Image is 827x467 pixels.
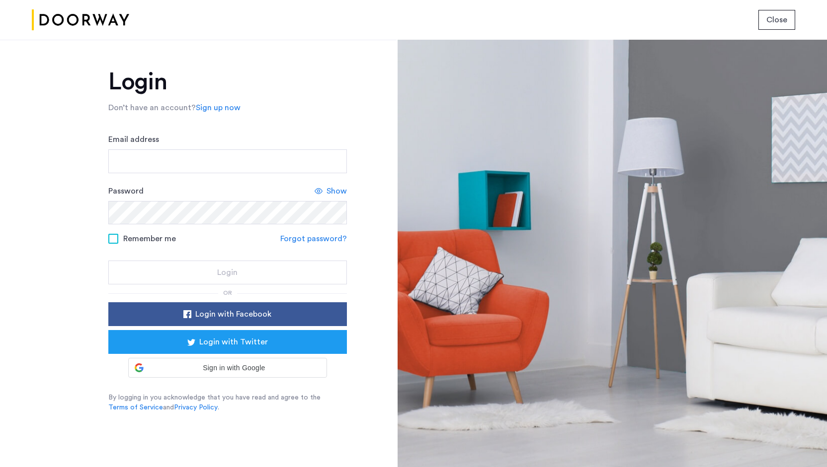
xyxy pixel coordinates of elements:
p: By logging in you acknowledge that you have read and agree to the and . [108,393,347,412]
a: Forgot password? [280,233,347,245]
img: logo [32,1,129,39]
span: Remember me [123,233,176,245]
span: Login with Facebook [195,308,271,320]
a: Sign up now [196,102,241,114]
button: button [758,10,795,30]
h1: Login [108,70,347,94]
a: Privacy Policy [174,402,218,412]
span: Close [766,14,787,26]
label: Password [108,185,144,197]
span: Login [217,267,238,278]
label: Email address [108,133,159,145]
button: button [108,330,347,354]
span: Don’t have an account? [108,104,196,112]
span: Sign in with Google [148,363,321,373]
span: or [223,290,232,296]
div: Sign in with Google [128,358,327,378]
span: Show [327,185,347,197]
button: button [108,302,347,326]
span: Login with Twitter [199,336,268,348]
a: Terms of Service [108,402,163,412]
button: button [108,261,347,284]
